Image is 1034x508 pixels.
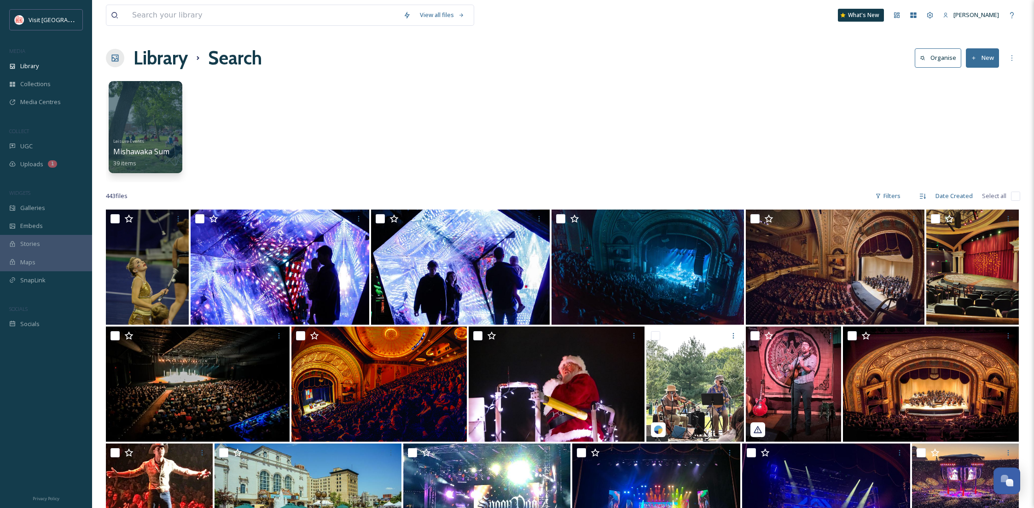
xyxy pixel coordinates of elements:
[915,48,966,67] a: Organise
[415,6,469,24] a: View all files
[128,5,399,25] input: Search your library
[552,210,744,325] img: MOD_2152_1-Visit%20South%20Bend%20Mishawaka.JPG
[993,467,1020,494] button: Open Chat
[966,48,999,67] button: New
[291,327,467,442] img: Wait Wait Don't Tell Me -- Balcony Photo -- 2-8-18 (Peter Ringenberg)-Visit%20South%20Bend%20Mish...
[48,160,57,168] div: 1
[113,159,136,167] span: 39 items
[33,496,59,502] span: Privacy Policy
[20,222,43,230] span: Embeds
[931,187,977,205] div: Date Created
[982,192,1006,200] span: Select all
[371,210,550,325] img: 041725_Zoo-Luminate-114-Jena%20Stopczynski.jpg
[191,210,369,325] img: 041725_Zoo-Luminate-116-Jena%20Stopczynski.jpg
[915,48,961,67] button: Organise
[15,15,24,24] img: vsbm-stackedMISH_CMYKlogo2017.jpg
[20,142,33,151] span: UGC
[106,327,290,442] img: Performing Arts Center-Visit%20Shipshewana.jpg
[134,44,188,72] a: Library
[20,80,51,88] span: Collections
[469,327,645,442] img: 241201 Christmas in New Carlisle_031-Michael%20Caterina.jpg
[9,47,25,54] span: MEDIA
[29,15,100,24] span: Visit [GEOGRAPHIC_DATA]
[746,327,841,442] img: 7a348c93-45bc-1240-c7b8-c44dd5905613.jpg
[9,305,28,312] span: SOCIALS
[746,210,924,325] img: dream-Visit%20South%20Bend%20Mishawaka.jpg
[926,210,1018,325] img: ext_1740255128.174066_monahanjen@gmail.com-20220730_190458.jpg
[20,320,40,328] span: Socials
[20,276,46,285] span: SnapLink
[953,11,999,19] span: [PERSON_NAME]
[9,128,29,134] span: COLLECT
[646,327,744,442] img: 48211ae2-ff49-ebf7-14ad-58f57ee145c0.jpg
[106,210,189,325] img: 071725_AYOP-08.jpg
[871,187,905,205] div: Filters
[113,136,216,167] a: Leisure EventsMishawaka Summer Concerts39 items
[838,9,884,22] a: What's New
[113,138,144,144] span: Leisure Events
[843,327,1019,442] img: 7509960e-936b-0fab-2f5c-030608d2ec93.jpg
[20,258,35,267] span: Maps
[654,425,663,434] img: snapsea-logo.png
[20,62,39,70] span: Library
[20,239,40,248] span: Stories
[208,44,262,72] h1: Search
[20,98,61,106] span: Media Centres
[106,192,128,200] span: 443 file s
[33,492,59,503] a: Privacy Policy
[113,146,216,157] span: Mishawaka Summer Concerts
[938,6,1004,24] a: [PERSON_NAME]
[20,204,45,212] span: Galleries
[9,189,30,196] span: WIDGETS
[20,160,43,169] span: Uploads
